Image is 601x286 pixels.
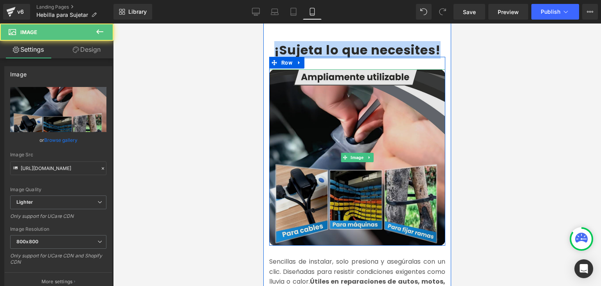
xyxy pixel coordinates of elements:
[498,8,519,16] span: Preview
[36,4,113,10] a: Landing Pages
[10,187,106,192] div: Image Quality
[16,33,31,45] span: Row
[247,4,265,20] a: Desktop
[541,9,560,15] span: Publish
[172,18,177,35] b: !
[416,4,432,20] button: Undo
[574,259,593,278] div: Open Intercom Messenger
[10,152,106,157] div: Image Src
[20,29,37,35] span: Image
[86,129,102,139] span: Image
[488,4,528,20] a: Preview
[128,8,147,15] span: Library
[44,133,77,147] a: Browse gallery
[265,4,284,20] a: Laptop
[10,136,106,144] div: or
[16,239,38,244] b: 800x800
[6,234,182,273] font: Sencillas de instalar, solo presiona y asegúralas con un clic. Diseñadas para resistir condicione...
[31,33,41,45] a: Expand / Collapse
[582,4,598,20] button: More
[16,199,33,205] b: Lighter
[16,7,25,17] div: v6
[10,226,106,232] div: Image Resolution
[113,4,152,20] a: New Library
[10,213,106,224] div: Only support for UCare CDN
[10,161,106,175] input: Link
[36,12,88,18] span: Hebilla para Sujetar
[3,4,30,20] a: v6
[284,4,303,20] a: Tablet
[102,129,110,139] a: Expand / Collapse
[6,253,182,273] strong: Útiles en reparaciones de autos, motos, garajes o tareas del hogar.
[58,41,115,58] a: Design
[531,4,579,20] button: Publish
[41,278,73,285] p: More settings
[463,8,476,16] span: Save
[303,4,322,20] a: Mobile
[435,4,450,20] button: Redo
[10,67,27,78] div: Image
[11,18,172,35] b: ¡Sujeta lo que necesites
[10,253,106,270] div: Only support for UCare CDN and Shopify CDN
